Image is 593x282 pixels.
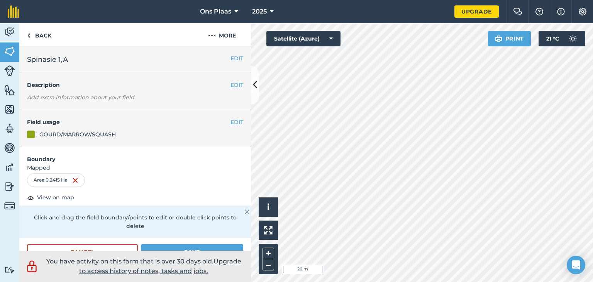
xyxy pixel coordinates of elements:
h4: Boundary [19,147,251,163]
img: svg+xml;base64,PD94bWwgdmVyc2lvbj0iMS4wIiBlbmNvZGluZz0idXRmLTgiPz4KPCEtLSBHZW5lcmF0b3I6IEFkb2JlIE... [4,65,15,76]
img: svg+xml;base64,PD94bWwgdmVyc2lvbj0iMS4wIiBlbmNvZGluZz0idXRmLTgiPz4KPCEtLSBHZW5lcmF0b3I6IEFkb2JlIE... [4,200,15,211]
div: Open Intercom Messenger [567,256,585,274]
button: EDIT [230,81,243,89]
em: Add extra information about your field [27,94,134,101]
button: i [259,197,278,217]
p: You have activity on this farm that is over 30 days old. [42,257,245,276]
span: 21 ° C [546,31,559,46]
h4: Description [27,81,243,89]
div: GOURD/MARROW/SQUASH [39,130,116,139]
div: Area : 0.2415 Ha [27,173,85,187]
img: fieldmargin Logo [8,5,19,18]
img: svg+xml;base64,PHN2ZyB4bWxucz0iaHR0cDovL3d3dy53My5vcmcvMjAwMC9zdmciIHdpZHRoPSIyMCIgaGVpZ2h0PSIyNC... [208,31,216,40]
img: svg+xml;base64,PD94bWwgdmVyc2lvbj0iMS4wIiBlbmNvZGluZz0idXRmLTgiPz4KPCEtLSBHZW5lcmF0b3I6IEFkb2JlIE... [4,142,15,154]
img: Two speech bubbles overlapping with the left bubble in the forefront [513,8,522,15]
img: svg+xml;base64,PHN2ZyB4bWxucz0iaHR0cDovL3d3dy53My5vcmcvMjAwMC9zdmciIHdpZHRoPSI1NiIgaGVpZ2h0PSI2MC... [4,46,15,57]
h4: Field usage [27,118,230,126]
button: View on map [27,193,74,202]
a: Upgrade [454,5,499,18]
img: svg+xml;base64,PD94bWwgdmVyc2lvbj0iMS4wIiBlbmNvZGluZz0idXRmLTgiPz4KPCEtLSBHZW5lcmF0b3I6IEFkb2JlIE... [4,181,15,192]
button: – [263,259,274,270]
button: More [193,23,251,46]
img: svg+xml;base64,PD94bWwgdmVyc2lvbj0iMS4wIiBlbmNvZGluZz0idXRmLTgiPz4KPCEtLSBHZW5lcmF0b3I6IEFkb2JlIE... [4,26,15,38]
img: svg+xml;base64,PHN2ZyB4bWxucz0iaHR0cDovL3d3dy53My5vcmcvMjAwMC9zdmciIHdpZHRoPSIyMiIgaGVpZ2h0PSIzMC... [245,207,249,216]
img: svg+xml;base64,PD94bWwgdmVyc2lvbj0iMS4wIiBlbmNvZGluZz0idXRmLTgiPz4KPCEtLSBHZW5lcmF0b3I6IEFkb2JlIE... [4,266,15,274]
button: + [263,248,274,259]
img: svg+xml;base64,PHN2ZyB4bWxucz0iaHR0cDovL3d3dy53My5vcmcvMjAwMC9zdmciIHdpZHRoPSIxNiIgaGVpZ2h0PSIyNC... [72,176,78,185]
span: Mapped [19,163,251,172]
a: Back [19,23,59,46]
img: Four arrows, one pointing top left, one top right, one bottom right and the last bottom left [264,226,273,234]
button: Cancel [27,244,138,260]
img: A question mark icon [535,8,544,15]
img: A cog icon [578,8,587,15]
button: EDIT [230,54,243,63]
img: svg+xml;base64,PHN2ZyB4bWxucz0iaHR0cDovL3d3dy53My5vcmcvMjAwMC9zdmciIHdpZHRoPSI5IiBoZWlnaHQ9IjI0Ii... [27,31,30,40]
img: svg+xml;base64,PHN2ZyB4bWxucz0iaHR0cDovL3d3dy53My5vcmcvMjAwMC9zdmciIHdpZHRoPSIxOCIgaGVpZ2h0PSIyNC... [27,193,34,202]
img: svg+xml;base64,PD94bWwgdmVyc2lvbj0iMS4wIiBlbmNvZGluZz0idXRmLTgiPz4KPCEtLSBHZW5lcmF0b3I6IEFkb2JlIE... [565,31,581,46]
img: svg+xml;base64,PD94bWwgdmVyc2lvbj0iMS4wIiBlbmNvZGluZz0idXRmLTgiPz4KPCEtLSBHZW5lcmF0b3I6IEFkb2JlIE... [25,259,39,274]
button: EDIT [230,118,243,126]
img: svg+xml;base64,PD94bWwgdmVyc2lvbj0iMS4wIiBlbmNvZGluZz0idXRmLTgiPz4KPCEtLSBHZW5lcmF0b3I6IEFkb2JlIE... [4,123,15,134]
span: View on map [37,193,74,202]
img: svg+xml;base64,PHN2ZyB4bWxucz0iaHR0cDovL3d3dy53My5vcmcvMjAwMC9zdmciIHdpZHRoPSIxNyIgaGVpZ2h0PSIxNy... [557,7,565,16]
span: Ons Plaas [200,7,231,16]
button: 21 °C [539,31,585,46]
span: i [267,202,269,212]
img: svg+xml;base64,PD94bWwgdmVyc2lvbj0iMS4wIiBlbmNvZGluZz0idXRmLTgiPz4KPCEtLSBHZW5lcmF0b3I6IEFkb2JlIE... [4,161,15,173]
button: Save [141,244,243,260]
img: svg+xml;base64,PHN2ZyB4bWxucz0iaHR0cDovL3d3dy53My5vcmcvMjAwMC9zdmciIHdpZHRoPSI1NiIgaGVpZ2h0PSI2MC... [4,104,15,115]
button: Print [488,31,531,46]
p: Click and drag the field boundary/points to edit or double click points to delete [27,213,243,231]
img: svg+xml;base64,PHN2ZyB4bWxucz0iaHR0cDovL3d3dy53My5vcmcvMjAwMC9zdmciIHdpZHRoPSIxOSIgaGVpZ2h0PSIyNC... [495,34,502,43]
img: svg+xml;base64,PHN2ZyB4bWxucz0iaHR0cDovL3d3dy53My5vcmcvMjAwMC9zdmciIHdpZHRoPSI1NiIgaGVpZ2h0PSI2MC... [4,84,15,96]
span: 2025 [252,7,267,16]
button: Satellite (Azure) [266,31,341,46]
span: Spinasie 1,A [27,54,68,65]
